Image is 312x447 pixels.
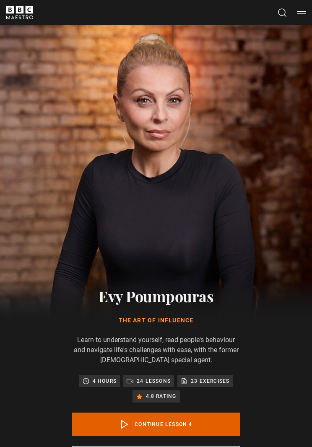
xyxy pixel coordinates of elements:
a: Continue lesson 4 [72,413,240,436]
p: 4.8 rating [146,392,177,400]
p: Learn to understand yourself, read people's behaviour and navigate life's challenges with ease, w... [72,335,240,365]
p: 4 hours [93,377,117,385]
p: 23 exercises [191,377,229,385]
h1: The Art of Influence [72,316,240,325]
button: Toggle navigation [297,8,306,17]
h2: Evy Poumpouras [72,285,240,306]
svg: BBC Maestro [6,6,33,19]
p: 24 lessons [137,377,171,385]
